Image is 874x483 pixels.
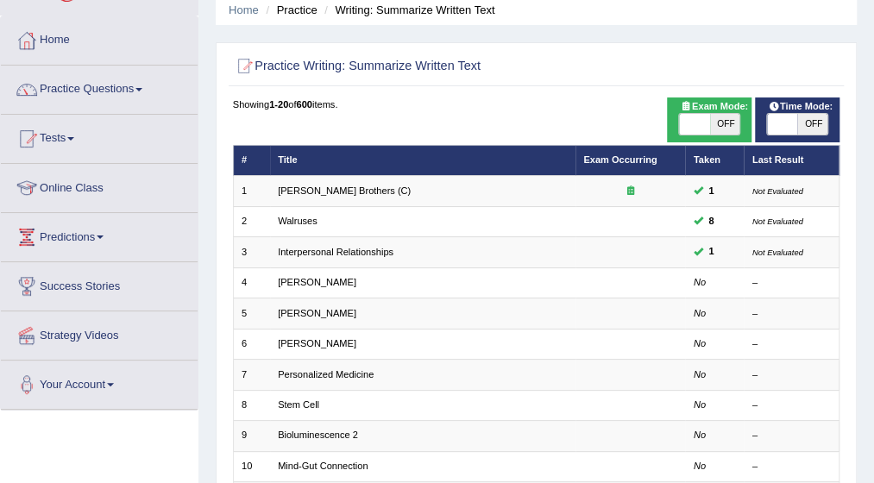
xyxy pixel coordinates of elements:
a: Walruses [278,216,318,226]
li: Writing: Summarize Written Text [320,2,494,18]
span: You can still take this question [703,214,720,229]
td: 9 [233,421,270,451]
a: Interpersonal Relationships [278,247,393,257]
div: Show exams occurring in exams [667,97,752,142]
div: – [752,398,831,412]
td: 3 [233,237,270,267]
a: Online Class [1,164,198,207]
div: – [752,276,831,290]
span: OFF [710,114,740,135]
a: Mind-Gut Connection [278,461,368,471]
span: Exam Mode: [674,99,753,115]
td: 4 [233,267,270,298]
td: 2 [233,206,270,236]
small: Not Evaluated [752,216,803,226]
li: Practice [261,2,317,18]
a: Success Stories [1,262,198,305]
td: 1 [233,176,270,206]
a: [PERSON_NAME] [278,277,356,287]
th: Last Result [744,145,839,175]
td: 7 [233,360,270,390]
td: 8 [233,390,270,420]
a: Your Account [1,361,198,404]
em: No [694,308,706,318]
a: Predictions [1,213,198,256]
td: 10 [233,451,270,481]
th: Taken [685,145,744,175]
h2: Practice Writing: Summarize Written Text [233,55,609,78]
em: No [694,338,706,348]
a: Home [1,16,198,60]
a: [PERSON_NAME] [278,308,356,318]
a: Practice Questions [1,66,198,109]
a: Stem Cell [278,399,319,410]
div: – [752,307,831,321]
span: OFF [797,114,827,135]
a: Home [229,3,259,16]
a: Bioluminescence 2 [278,430,358,440]
td: 5 [233,298,270,329]
em: No [694,399,706,410]
small: Not Evaluated [752,248,803,257]
div: – [752,368,831,382]
em: No [694,461,706,471]
a: [PERSON_NAME] Brothers (C) [278,185,411,196]
b: 1-20 [269,99,288,110]
span: Time Mode: [762,99,838,115]
span: You can still take this question [703,244,720,260]
span: You can still take this question [703,184,720,199]
div: – [752,337,831,351]
em: No [694,277,706,287]
em: No [694,369,706,379]
th: Title [270,145,575,175]
div: – [752,429,831,442]
a: Tests [1,115,198,158]
a: Strategy Videos [1,311,198,354]
small: Not Evaluated [752,186,803,196]
a: [PERSON_NAME] [278,338,356,348]
td: 6 [233,329,270,359]
div: Showing of items. [233,97,840,111]
div: Exam occurring question [583,185,677,198]
b: 600 [296,99,311,110]
th: # [233,145,270,175]
em: No [694,430,706,440]
div: – [752,460,831,474]
a: Personalized Medicine [278,369,374,379]
a: Exam Occurring [583,154,657,165]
